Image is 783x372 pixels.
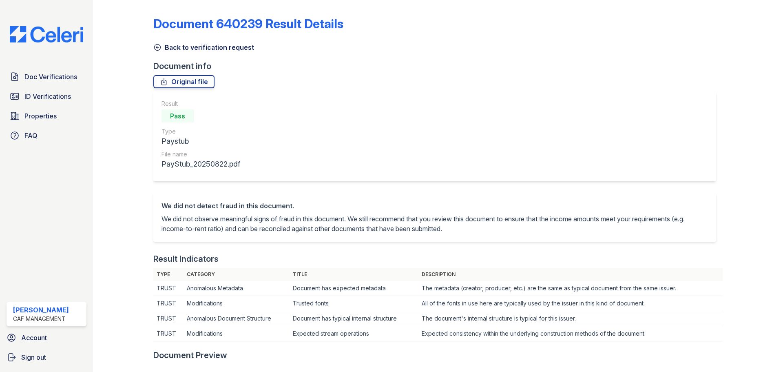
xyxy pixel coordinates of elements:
[7,127,86,144] a: FAQ
[161,100,240,108] div: Result
[161,136,240,147] div: Paystub
[418,296,723,311] td: All of the fonts in use here are typically used by the issuer in this kind of document.
[290,281,418,296] td: Document has expected metadata
[184,326,290,341] td: Modifications
[153,311,184,326] td: TRUST
[290,311,418,326] td: Document has typical internal structure
[153,253,219,265] div: Result Indicators
[21,352,46,362] span: Sign out
[184,296,290,311] td: Modifications
[161,201,708,211] div: We did not detect fraud in this document.
[290,268,418,281] th: Title
[161,109,194,123] div: Pass
[24,91,71,101] span: ID Verifications
[153,60,723,72] div: Document info
[7,88,86,105] a: ID Verifications
[418,311,723,326] td: The document's internal structure is typical for this issuer.
[184,311,290,326] td: Anomalous Document Structure
[153,350,227,361] div: Document Preview
[7,108,86,124] a: Properties
[7,69,86,85] a: Doc Verifications
[153,296,184,311] td: TRUST
[24,72,77,82] span: Doc Verifications
[161,127,240,136] div: Type
[290,296,418,311] td: Trusted fonts
[3,26,90,42] img: CE_Logo_Blue-a8612792a0a2168367f1c8372b55b34899dd931a85d93a1a3d3e32e68fde9ad4.png
[153,268,184,281] th: Type
[184,281,290,296] td: Anomalous Metadata
[161,214,708,234] p: We did not observe meaningful signs of fraud in this document. We still recommend that you review...
[153,42,254,52] a: Back to verification request
[153,281,184,296] td: TRUST
[153,326,184,341] td: TRUST
[161,158,240,170] div: PayStub_20250822.pdf
[13,315,69,323] div: CAF Management
[153,75,215,88] a: Original file
[24,131,38,140] span: FAQ
[21,333,47,343] span: Account
[418,268,723,281] th: Description
[161,150,240,158] div: File name
[418,281,723,296] td: The metadata (creator, producer, etc.) are the same as typical document from the same issuer.
[24,111,57,121] span: Properties
[153,16,343,31] a: Document 640239 Result Details
[290,326,418,341] td: Expected stream operations
[3,330,90,346] a: Account
[3,349,90,365] a: Sign out
[184,268,290,281] th: Category
[418,326,723,341] td: Expected consistency within the underlying construction methods of the document.
[13,305,69,315] div: [PERSON_NAME]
